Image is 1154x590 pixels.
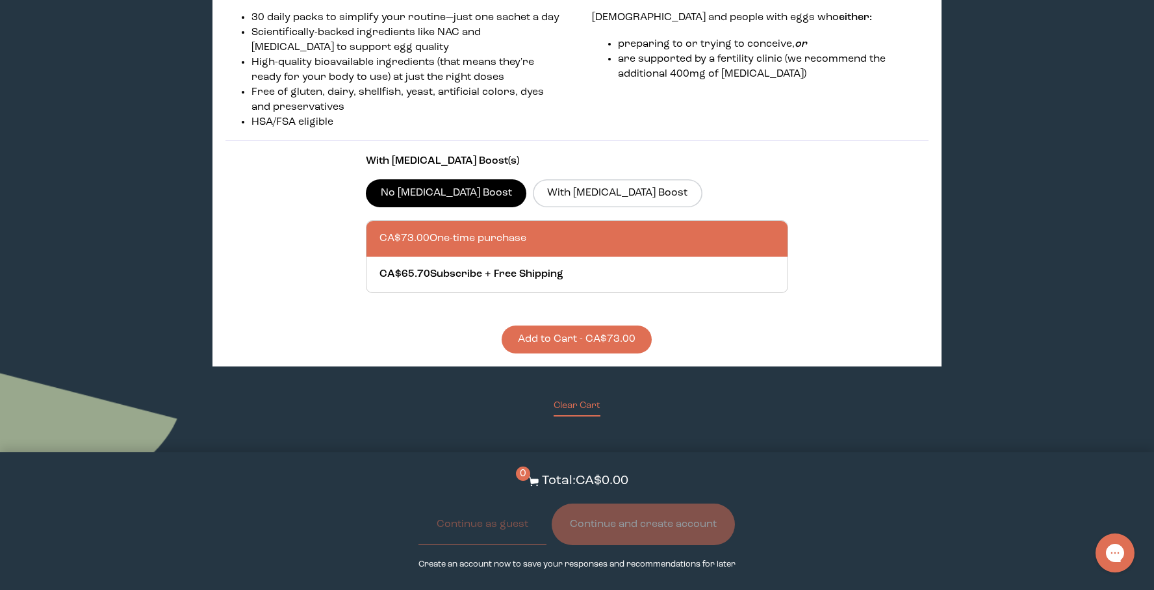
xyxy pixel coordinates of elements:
[418,558,736,571] p: Create an account now to save your responses and recommendations for later
[554,399,600,417] button: Clear Cart
[839,12,872,23] strong: either:
[366,179,526,207] label: No [MEDICAL_DATA] Boost
[251,115,563,130] li: HSA/FSA eligible
[366,154,788,169] p: With [MEDICAL_DATA] Boost(s)
[418,504,546,545] button: Continue as guest
[618,52,929,82] li: are supported by a fertility clinic (we recommend the additional 400mg of [MEDICAL_DATA])
[533,179,702,207] label: With [MEDICAL_DATA] Boost
[552,504,735,545] button: Continue and create account
[795,39,807,49] em: or
[516,467,530,481] span: 0
[1089,529,1141,577] iframe: Gorgias live chat messenger
[542,472,628,491] p: Total: CA$0.00
[618,37,929,52] li: preparing to or trying to conceive,
[251,55,563,85] li: High-quality bioavailable ingredients (that means they're ready for your body to use) at just the...
[502,326,652,353] button: Add to Cart - CA$73.00
[251,25,563,55] li: Scientifically-backed ingredients like NAC and [MEDICAL_DATA] to support egg quality
[251,10,563,25] li: 30 daily packs to simplify your routine—just one sachet a day
[592,10,929,25] p: [DEMOGRAPHIC_DATA] and people with eggs who
[251,85,563,115] li: Free of gluten, dairy, shellfish, yeast, artificial colors, dyes and preservatives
